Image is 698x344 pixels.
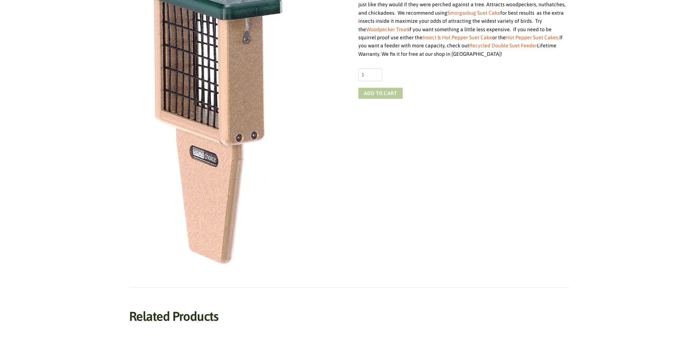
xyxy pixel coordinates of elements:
button: Add to cart [358,88,403,99]
a: Recycled Double Suet Feeder [469,43,537,48]
a: Insect & Hot Pepper Suet Cake [423,35,492,40]
input: Product quantity [358,68,382,81]
h2: Related products [129,308,569,324]
a: Hot Pepper Suet Cakes. [506,35,559,40]
a: Woodpecker Treat [366,26,408,32]
a: Smorgasbug Suet Cake [447,10,500,16]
